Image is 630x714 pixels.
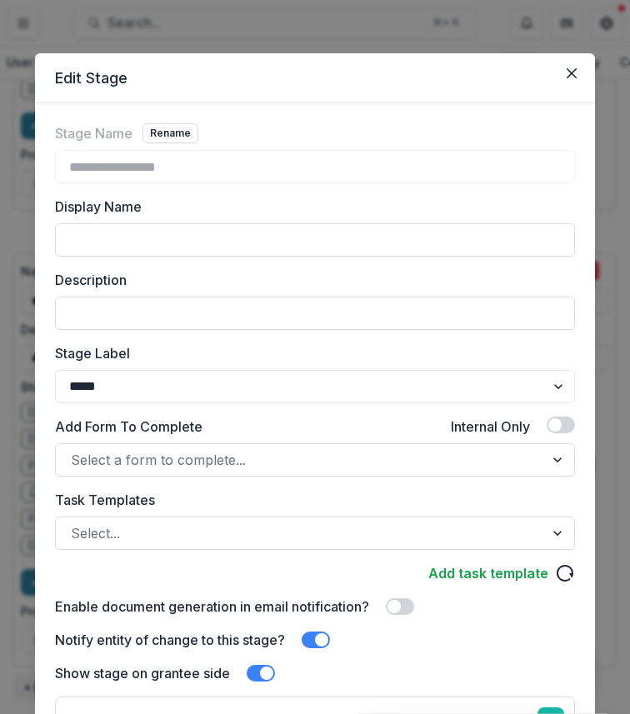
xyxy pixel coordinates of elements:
[55,597,369,617] label: Enable document generation in email notification?
[555,563,575,583] svg: reload
[55,417,202,437] label: Add Form To Complete
[451,417,530,437] label: Internal Only
[55,343,565,363] label: Stage Label
[55,663,230,683] label: Show stage on grantee side
[55,630,285,650] label: Notify entity of change to this stage?
[558,60,585,87] button: Close
[35,53,595,103] header: Edit Stage
[142,123,198,143] button: Rename
[55,490,565,510] label: Task Templates
[428,563,548,583] a: Add task template
[55,197,565,217] label: Display Name
[55,123,132,143] label: Stage Name
[55,270,565,290] label: Description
